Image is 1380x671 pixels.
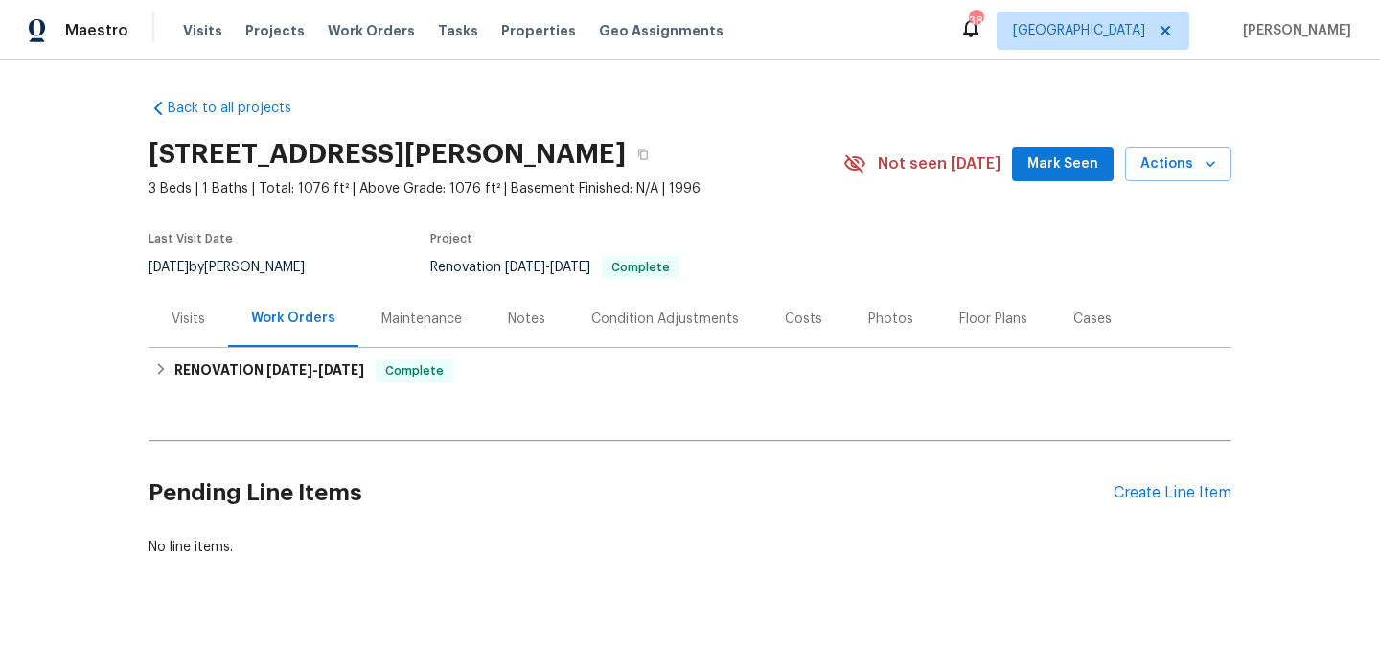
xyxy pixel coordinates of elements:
[1235,21,1351,40] span: [PERSON_NAME]
[65,21,128,40] span: Maestro
[1027,152,1098,176] span: Mark Seen
[328,21,415,40] span: Work Orders
[430,233,472,244] span: Project
[550,261,590,274] span: [DATE]
[378,361,451,381] span: Complete
[505,261,545,274] span: [DATE]
[149,179,843,198] span: 3 Beds | 1 Baths | Total: 1076 ft² | Above Grade: 1076 ft² | Basement Finished: N/A | 1996
[969,12,982,31] div: 38
[1114,484,1231,502] div: Create Line Item
[1012,147,1114,182] button: Mark Seen
[149,261,189,274] span: [DATE]
[318,363,364,377] span: [DATE]
[959,310,1027,329] div: Floor Plans
[591,310,739,329] div: Condition Adjustments
[266,363,364,377] span: -
[501,21,576,40] span: Properties
[149,538,1231,557] div: No line items.
[174,359,364,382] h6: RENOVATION
[183,21,222,40] span: Visits
[868,310,913,329] div: Photos
[251,309,335,328] div: Work Orders
[149,99,333,118] a: Back to all projects
[438,24,478,37] span: Tasks
[1013,21,1145,40] span: [GEOGRAPHIC_DATA]
[1073,310,1112,329] div: Cases
[508,310,545,329] div: Notes
[381,310,462,329] div: Maintenance
[149,449,1114,538] h2: Pending Line Items
[505,261,590,274] span: -
[149,233,233,244] span: Last Visit Date
[245,21,305,40] span: Projects
[266,363,312,377] span: [DATE]
[1140,152,1216,176] span: Actions
[149,348,1231,394] div: RENOVATION [DATE]-[DATE]Complete
[878,154,1000,174] span: Not seen [DATE]
[1125,147,1231,182] button: Actions
[599,21,724,40] span: Geo Assignments
[172,310,205,329] div: Visits
[626,137,660,172] button: Copy Address
[149,256,328,279] div: by [PERSON_NAME]
[149,145,626,164] h2: [STREET_ADDRESS][PERSON_NAME]
[604,262,678,273] span: Complete
[430,261,679,274] span: Renovation
[785,310,822,329] div: Costs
